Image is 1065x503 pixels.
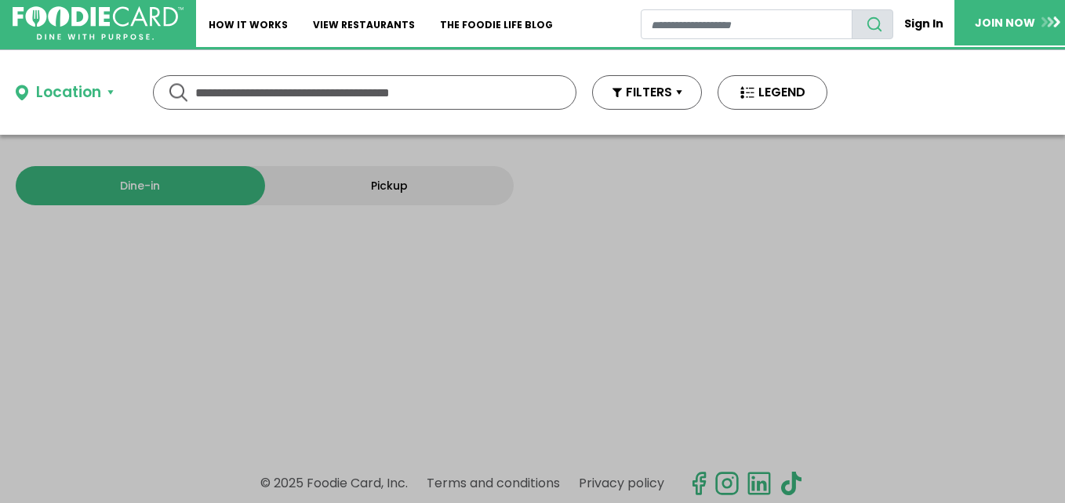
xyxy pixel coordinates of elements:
button: LEGEND [718,75,827,110]
button: FILTERS [592,75,702,110]
a: Sign In [893,9,954,38]
img: FoodieCard; Eat, Drink, Save, Donate [13,6,184,41]
div: Location [36,81,101,104]
input: restaurant search [641,9,852,39]
button: search [852,9,893,39]
button: Location [16,81,114,104]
